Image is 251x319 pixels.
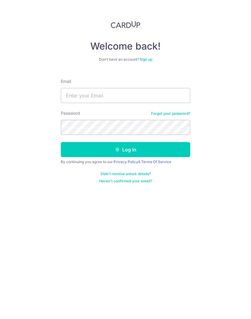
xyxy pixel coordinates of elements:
a: Sign up [140,57,152,62]
label: Email [61,78,71,84]
div: By continuing you agree to our & [61,159,190,164]
input: Enter your Email [61,88,190,103]
a: Didn't receive unlock details? [101,172,151,176]
a: Haven't confirmed your email? [99,179,152,184]
a: Terms Of Service [141,159,171,164]
a: Privacy Policy [113,159,138,164]
div: Don’t have an account? [61,57,190,62]
button: Log in [61,142,190,157]
label: Password [61,110,80,116]
h4: Welcome back! [61,40,190,52]
a: Forgot your password? [151,111,190,116]
img: CardUp Logo [111,21,140,28]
